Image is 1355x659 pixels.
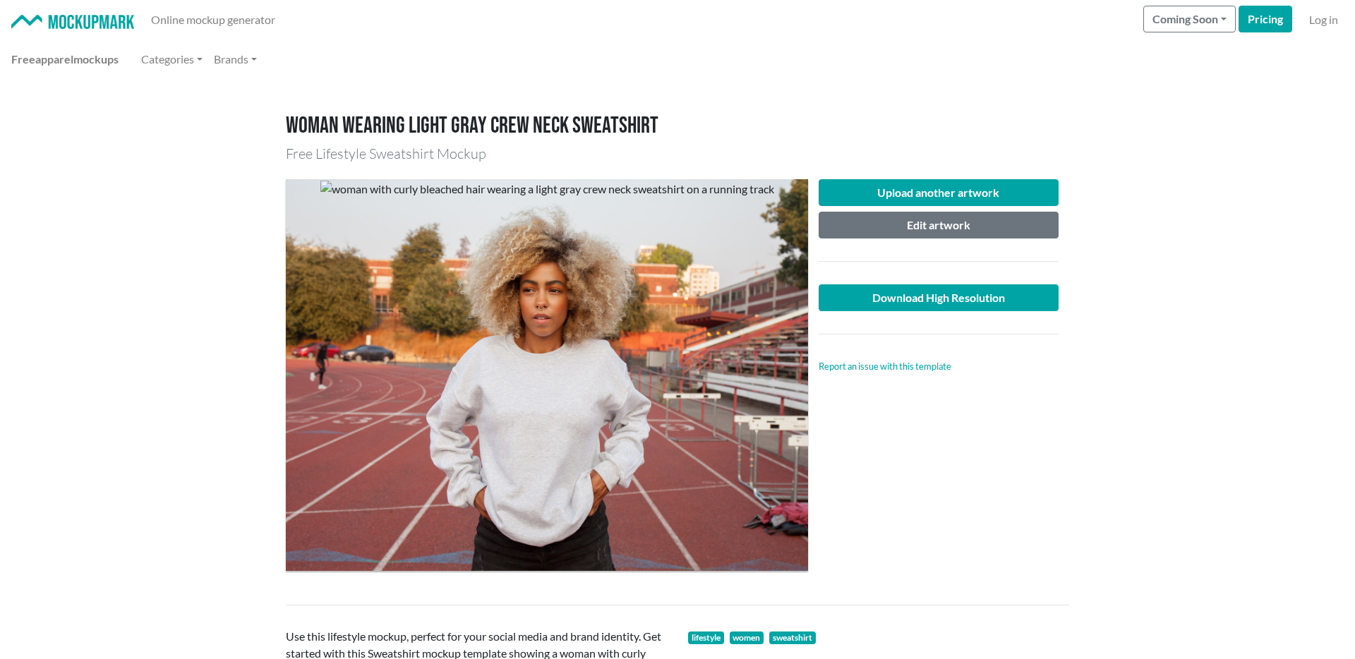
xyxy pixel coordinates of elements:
[286,145,1069,162] h3: Free Lifestyle Sweatshirt Mockup
[11,15,134,30] img: Mockup Mark
[6,45,124,73] a: Freeapparelmockups
[35,52,73,66] span: apparel
[145,6,281,34] a: Online mockup generator
[1143,6,1236,32] button: Coming Soon
[819,212,1059,238] button: Edit artwork
[819,179,1059,206] button: Upload another artwork
[819,284,1059,311] a: Download High Resolution
[688,631,724,644] a: lifestyle
[208,45,263,73] a: Brands
[730,631,764,644] span: women
[819,361,951,372] a: Report an issue with this template
[769,631,816,644] a: sweatshirt
[1239,6,1292,32] a: Pricing
[286,113,1069,140] h1: Woman wearing light gray crew neck sweatshirt
[135,45,208,73] a: Categories
[1303,6,1344,34] a: Log in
